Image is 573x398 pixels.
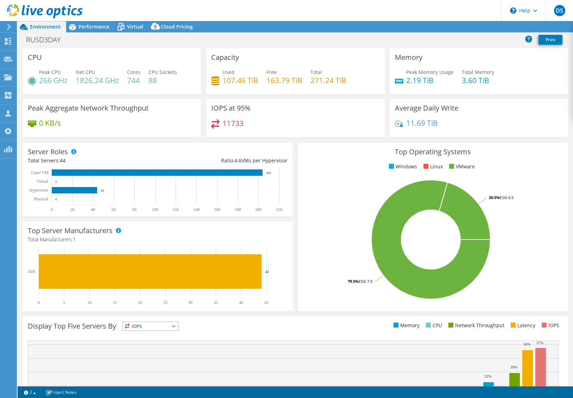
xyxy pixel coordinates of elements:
tspan: ESXi 7.0 [359,279,372,284]
li: Latency [509,322,535,329]
span: Peak Memory Usage [406,69,454,75]
text: 80 [132,207,137,212]
text: 45 [264,300,269,305]
text: 25 [163,300,168,305]
a: Print [539,35,562,45]
text: 0 [55,180,57,184]
text: 220 [276,207,282,212]
li: Network Throughput [447,322,504,329]
h3: Top Server Manufacturers [28,227,113,235]
span: 4.6 [234,157,241,164]
li: Memory [392,322,420,329]
span: IOPS [123,322,178,330]
text: Virtual [37,179,49,184]
a: 2 [19,388,41,397]
h4: 744 [127,76,140,84]
text: 30 [188,300,193,305]
text: 57% [536,341,543,345]
text: 32% [484,374,491,378]
text: 100 [152,207,158,212]
li: VMware [447,163,475,170]
span: Total Memory [462,69,494,75]
text: 40 [91,207,95,212]
h4: 271.24 TiB [310,76,346,84]
h4: 0 KB/s [39,119,61,127]
h4: 88 [149,76,177,84]
tspan: ESXi 6.5 [500,195,514,200]
text: 140 [193,207,200,212]
text: 0 [55,198,57,201]
span: Cores [127,69,140,75]
h3: Peak Aggregate Network Throughput [28,104,149,112]
li: Linux [422,163,443,170]
h4: 3.60 TiB [462,76,494,84]
text: 39% [510,365,517,369]
text: 160 [214,207,220,212]
text: 56% [523,342,530,346]
li: IOPS [540,322,559,329]
text: 15 [113,300,117,305]
h4: 2.19 TiB [406,76,454,84]
h4: 266 GHz [39,76,68,84]
text: 20 [138,300,142,305]
span: Used [222,69,234,75]
text: 120 [172,207,179,212]
span: CPU Sockets [149,69,177,75]
tspan: 79.5% [348,279,359,284]
text: 0 [51,207,53,212]
text: 44 [101,189,104,192]
text: 5 [63,300,65,305]
h3: IOPS at 95% [211,104,251,112]
text: 200 [255,207,262,212]
h4: 1826.24 GHz [76,76,119,84]
a: Project Notes [40,388,82,397]
h4: 11.69 TiB [406,119,438,127]
span: Free [266,69,277,75]
text: Physical [34,197,48,201]
h3: CPU [28,54,42,61]
h3: Top Operating Systems [303,148,563,156]
h4: Total Manufacturers: [28,236,288,243]
text: 180 [235,207,241,212]
h4: 163.79 TiB [266,76,302,84]
text: 60 [112,207,116,212]
span: 1 [73,236,76,243]
text: 35 [214,300,218,305]
li: CPU [424,322,442,329]
text: Dell [28,269,35,274]
span: Performance [78,23,109,30]
h3: Average Daily Write [395,104,458,112]
text: Guest VM [31,170,49,175]
div: Ratio: VMs per Hypervisor [158,157,288,164]
text: 20 [70,207,75,212]
span: Peak CPU [39,69,61,75]
span: Net CPU [76,69,95,75]
li: Windows [387,163,417,170]
text: 40 [239,300,243,305]
span: Total [310,69,322,75]
span: Cloud Pricing [161,23,193,30]
text: Hypervisor [29,188,48,193]
h1: RUSD3DAY [23,36,72,44]
text: 10 [87,300,92,305]
h4: 107.46 TiB [222,76,258,84]
div: Total Servers: [28,157,158,164]
span: 44 [60,157,65,164]
span: Virtual [127,23,143,30]
h3: Server Roles [28,148,68,156]
span: Environment [30,23,61,30]
span: DS [554,5,565,16]
text: 204 [266,171,271,175]
text: 44 [265,269,269,274]
h4: 11733 [222,119,244,127]
svg: \n [510,7,516,14]
tspan: 20.5% [489,195,500,200]
text: 0 [38,300,40,305]
h3: Capacity [211,54,239,61]
h3: Memory [395,54,422,61]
